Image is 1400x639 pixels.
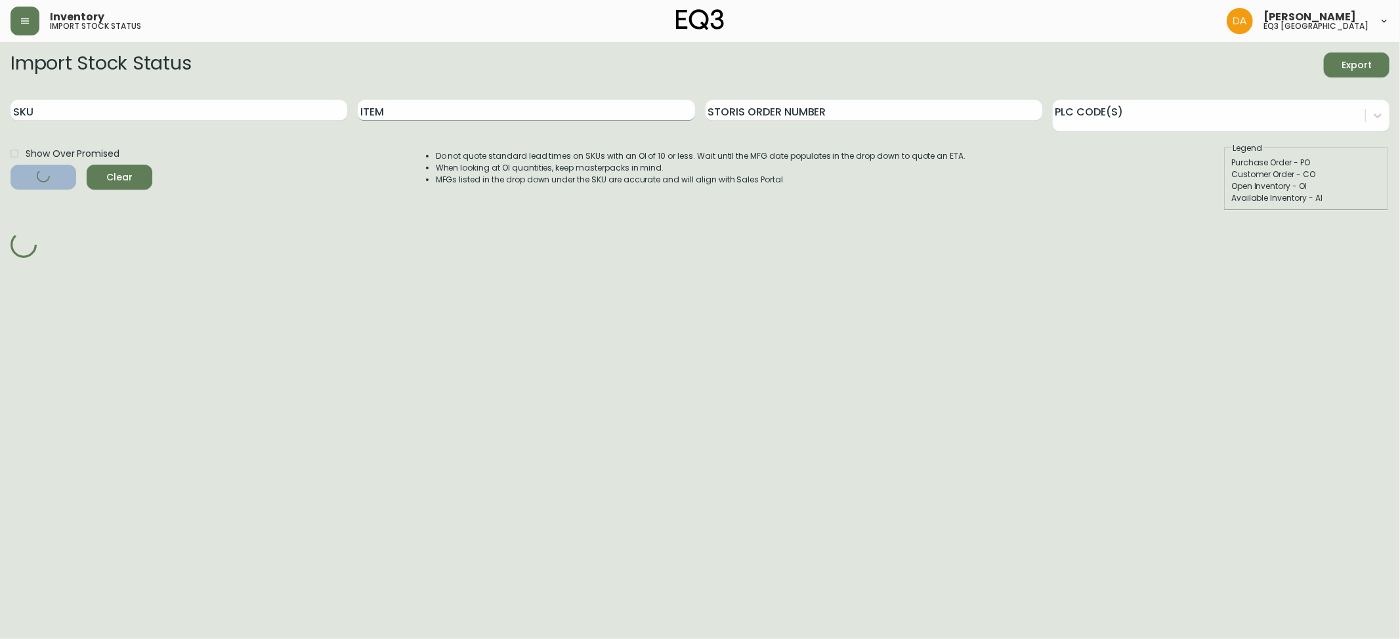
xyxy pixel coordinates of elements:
img: logo [676,9,725,30]
div: Customer Order - CO [1231,169,1381,180]
span: [PERSON_NAME] [1263,12,1356,22]
button: Clear [87,165,152,190]
li: Do not quote standard lead times on SKUs with an OI of 10 or less. Wait until the MFG date popula... [436,150,966,162]
li: MFGs listed in the drop down under the SKU are accurate and will align with Sales Portal. [436,174,966,186]
div: Available Inventory - AI [1231,192,1381,204]
h5: eq3 [GEOGRAPHIC_DATA] [1263,22,1368,30]
li: When looking at OI quantities, keep masterpacks in mind. [436,162,966,174]
button: Export [1324,52,1389,77]
legend: Legend [1231,142,1263,154]
h2: Import Stock Status [11,52,191,77]
span: Clear [97,169,142,186]
span: Inventory [50,12,104,22]
img: dd1a7e8db21a0ac8adbf82b84ca05374 [1227,8,1253,34]
span: Export [1334,57,1379,73]
span: Show Over Promised [26,147,119,161]
h5: import stock status [50,22,141,30]
div: Purchase Order - PO [1231,157,1381,169]
div: Open Inventory - OI [1231,180,1381,192]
